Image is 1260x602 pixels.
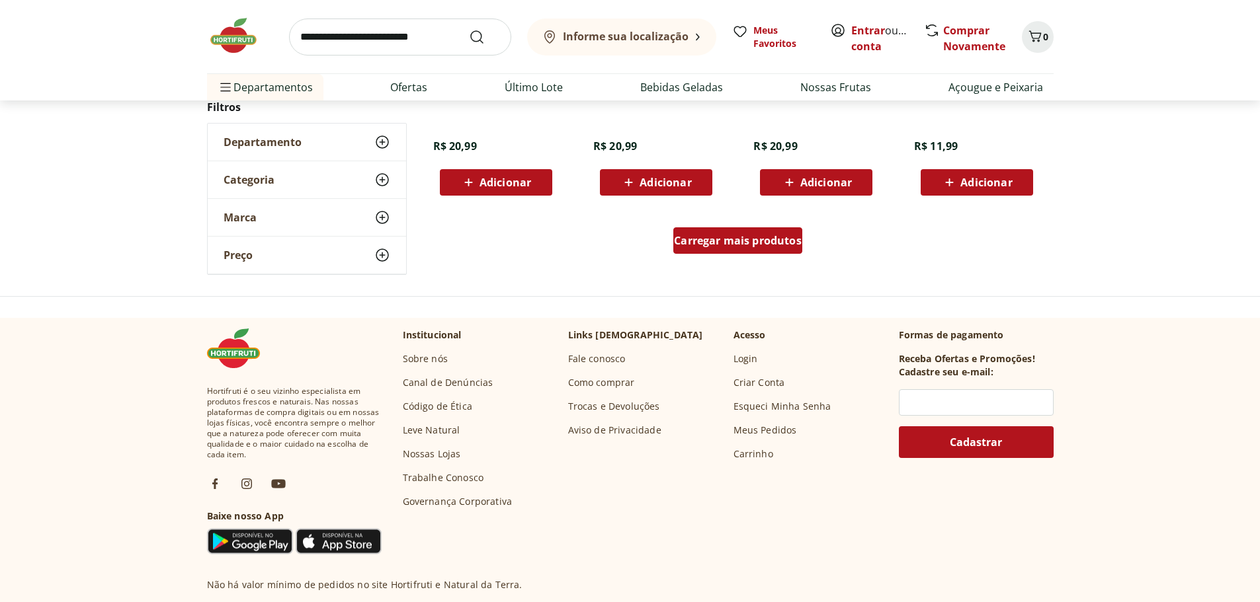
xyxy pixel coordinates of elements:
[207,476,223,492] img: fb
[943,23,1005,54] a: Comprar Novamente
[753,24,814,50] span: Meus Favoritos
[289,19,511,56] input: search
[950,437,1002,447] span: Cadastrar
[753,139,797,153] span: R$ 20,99
[207,16,273,56] img: Hortifruti
[734,424,797,437] a: Meus Pedidos
[218,71,313,103] span: Departamentos
[899,328,1054,342] p: Formas de pagamento
[1043,30,1048,43] span: 0
[403,352,448,365] a: Sobre nós
[568,352,626,365] a: Fale conosco
[390,79,427,95] a: Ofertas
[674,235,802,246] span: Carregar mais produtos
[563,29,689,44] b: Informe sua localização
[469,29,501,45] button: Submit Search
[734,400,831,413] a: Esqueci Minha Senha
[568,376,635,389] a: Como comprar
[960,177,1012,188] span: Adicionar
[403,376,493,389] a: Canal de Denúncias
[403,424,460,437] a: Leve Natural
[1022,21,1054,53] button: Carrinho
[224,211,257,224] span: Marca
[673,227,802,259] a: Carregar mais produtos
[208,199,406,236] button: Marca
[207,528,293,554] img: Google Play Icon
[218,71,233,103] button: Menu
[505,79,563,95] a: Último Lote
[403,328,462,342] p: Institucional
[899,426,1054,458] button: Cadastrar
[480,177,531,188] span: Adicionar
[403,471,484,484] a: Trabalhe Conosco
[224,173,274,186] span: Categoria
[593,139,637,153] span: R$ 20,99
[207,386,382,460] span: Hortifruti é o seu vizinho especialista em produtos frescos e naturais. Nas nossas plataformas de...
[734,376,785,389] a: Criar Conta
[732,24,814,50] a: Meus Favoritos
[403,495,513,508] a: Governança Corporativa
[640,79,723,95] a: Bebidas Geladas
[899,352,1035,365] h3: Receba Ofertas e Promoções!
[208,124,406,161] button: Departamento
[207,94,407,120] h2: Filtros
[207,509,382,523] h3: Baixe nosso App
[851,23,924,54] a: Criar conta
[851,22,910,54] span: ou
[224,135,302,149] span: Departamento
[527,19,716,56] button: Informe sua localização
[734,328,766,342] p: Acesso
[640,177,691,188] span: Adicionar
[734,447,773,461] a: Carrinho
[568,424,661,437] a: Aviso de Privacidade
[403,447,461,461] a: Nossas Lojas
[208,237,406,274] button: Preço
[296,528,382,554] img: App Store Icon
[734,352,758,365] a: Login
[207,328,273,368] img: Hortifruti
[851,23,885,38] a: Entrar
[207,578,523,591] p: Não há valor mínimo de pedidos no site Hortifruti e Natural da Terra.
[208,161,406,198] button: Categoria
[914,139,958,153] span: R$ 11,99
[239,476,255,492] img: ig
[948,79,1043,95] a: Açougue e Peixaria
[800,79,871,95] a: Nossas Frutas
[403,400,472,413] a: Código de Ética
[899,365,993,379] h3: Cadastre seu e-mail:
[440,169,552,196] button: Adicionar
[760,169,872,196] button: Adicionar
[433,139,477,153] span: R$ 20,99
[921,169,1033,196] button: Adicionar
[568,328,703,342] p: Links [DEMOGRAPHIC_DATA]
[600,169,712,196] button: Adicionar
[568,400,660,413] a: Trocas e Devoluções
[800,177,852,188] span: Adicionar
[224,248,253,262] span: Preço
[271,476,286,492] img: ytb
